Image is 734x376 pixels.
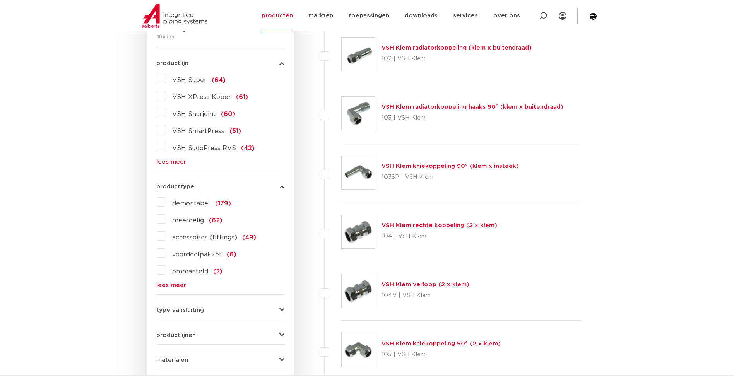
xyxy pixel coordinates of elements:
[172,77,207,83] span: VSH Super
[342,156,375,189] img: Thumbnail for VSH Klem kniekoppeling 90° (klem x insteek)
[172,128,224,134] span: VSH SmartPress
[382,222,497,228] a: VSH Klem rechte koppeling (2 x klem)
[342,333,375,367] img: Thumbnail for VSH Klem kniekoppeling 90° (2 x klem)
[229,128,241,134] span: (51)
[156,32,284,41] div: fittingen
[382,53,532,65] p: 102 | VSH Klem
[382,163,519,169] a: VSH Klem kniekoppeling 90° (klem x insteek)
[382,171,519,183] p: 103SP | VSH Klem
[156,184,194,190] span: producttype
[172,94,231,100] span: VSH XPress Koper
[172,200,210,207] span: demontabel
[342,38,375,71] img: Thumbnail for VSH Klem radiatorkoppeling (klem x buitendraad)
[382,112,563,124] p: 103 | VSH Klem
[156,60,284,66] button: productlijn
[342,274,375,308] img: Thumbnail for VSH Klem verloop (2 x klem)
[242,234,256,241] span: (49)
[172,111,216,117] span: VSH Shurjoint
[227,251,236,258] span: (6)
[382,282,469,287] a: VSH Klem verloop (2 x klem)
[382,230,497,243] p: 104 | VSH Klem
[156,184,284,190] button: producttype
[172,145,236,151] span: VSH SudoPress RVS
[215,200,231,207] span: (179)
[236,94,248,100] span: (61)
[172,234,237,241] span: accessoires (fittings)
[156,282,284,288] a: lees meer
[156,357,188,363] span: materialen
[172,268,208,275] span: ommanteld
[156,307,284,313] button: type aansluiting
[213,268,222,275] span: (2)
[172,251,222,258] span: voordeelpakket
[156,307,204,313] span: type aansluiting
[221,111,235,117] span: (60)
[156,332,284,338] button: productlijnen
[156,357,284,363] button: materialen
[382,104,563,110] a: VSH Klem radiatorkoppeling haaks 90° (klem x buitendraad)
[212,77,226,83] span: (64)
[156,60,188,66] span: productlijn
[156,332,196,338] span: productlijnen
[382,289,469,302] p: 104V | VSH Klem
[382,45,532,51] a: VSH Klem radiatorkoppeling (klem x buitendraad)
[382,349,501,361] p: 105 | VSH Klem
[241,145,255,151] span: (42)
[156,159,284,165] a: lees meer
[382,341,501,347] a: VSH Klem kniekoppeling 90° (2 x klem)
[172,217,204,224] span: meerdelig
[209,217,222,224] span: (62)
[342,215,375,248] img: Thumbnail for VSH Klem rechte koppeling (2 x klem)
[342,97,375,130] img: Thumbnail for VSH Klem radiatorkoppeling haaks 90° (klem x buitendraad)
